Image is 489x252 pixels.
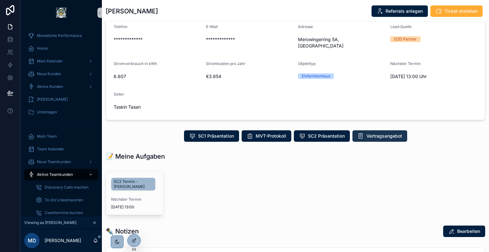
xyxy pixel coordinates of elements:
div: scrollable content [20,25,102,217]
span: SC2 Termin - [PERSON_NAME] [114,179,153,189]
a: Zweittermine buchen [32,207,98,219]
a: Neue Kunden [24,68,98,80]
span: Aktive Kunden [37,84,63,89]
span: Vertragsangebot [366,133,402,139]
a: Mein Team [24,131,98,142]
span: Aktive Teamkunden [37,172,73,177]
span: Objekttyp [298,61,315,66]
span: €3.854 [206,73,293,80]
span: Neue Teamkunden [37,159,71,164]
span: Ticket erstellen [444,8,478,14]
h1: [PERSON_NAME] [106,7,158,16]
span: [DATE] 13:00 Uhr [390,73,478,80]
div: D2D Partner [394,36,417,42]
span: Discovery Calls machen [45,185,89,190]
span: Monatliche Performance [37,33,82,38]
span: Neue Kunden [37,71,61,76]
span: [DATE] 13:00 [111,205,158,210]
span: Nächster Termin [111,197,158,202]
a: [PERSON_NAME] [24,94,98,105]
a: Aktive Kunden [24,81,98,92]
span: Team Kalender [37,147,64,152]
button: Ticket erstellen [430,5,483,17]
a: To-Do's beantworten [32,194,98,206]
button: SC1 Präsentation [184,130,239,142]
button: Bearbeiten [443,226,485,237]
a: Mein Kalender [24,55,98,67]
span: To-Do's beantworten [45,198,83,203]
span: MVT-Protokoll [256,133,286,139]
span: Adresse [298,24,313,29]
a: Aktive Teamkunden [24,169,98,180]
span: 6.607 [114,73,201,80]
span: Zweittermine buchen [45,210,83,215]
h1: 📝 Meine Aufgaben [106,152,165,161]
span: Home [37,46,48,51]
button: SC2 Präsentation [294,130,350,142]
span: Merowingerring 5A, [GEOGRAPHIC_DATA] [298,36,385,49]
span: Telefon [114,24,127,29]
span: Viewing as [PERSON_NAME] [24,220,76,225]
img: App logo [56,8,66,18]
span: Lead Quelle [390,24,412,29]
p: [PERSON_NAME] [45,237,81,244]
div: Einfamilienhaus [302,73,330,79]
a: SC2 Termin - [PERSON_NAME] [111,178,155,191]
a: Unterlagen [24,106,98,118]
span: E-Mail [206,24,218,29]
button: MVT-Protokoll [242,130,291,142]
span: Referrals anlegen [386,8,423,14]
a: Monatliche Performance [24,30,98,41]
span: Bearbeiten [457,228,480,234]
span: SC2 Präsentation [308,133,345,139]
span: Nächster Termin [390,61,421,66]
span: Taskin Tasan [114,104,201,110]
h1: ✒️ Notizen [106,227,139,236]
a: Discovery Calls machen [32,182,98,193]
span: Seller [114,92,124,97]
span: Mein Team [37,134,57,139]
span: MD [28,237,36,244]
span: Unterlagen [37,110,57,115]
span: Mein Kalender [37,59,63,64]
span: [PERSON_NAME] [37,97,68,102]
button: Vertragsangebot [352,130,407,142]
a: Team Kalender [24,143,98,155]
a: Neue Teamkunden [24,156,98,168]
button: Referrals anlegen [372,5,428,17]
span: Stromkosten pro Jahr [206,61,245,66]
span: SC1 Präsentation [198,133,234,139]
a: Home [24,43,98,54]
span: Stromverbrauch in kWh [114,61,157,66]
